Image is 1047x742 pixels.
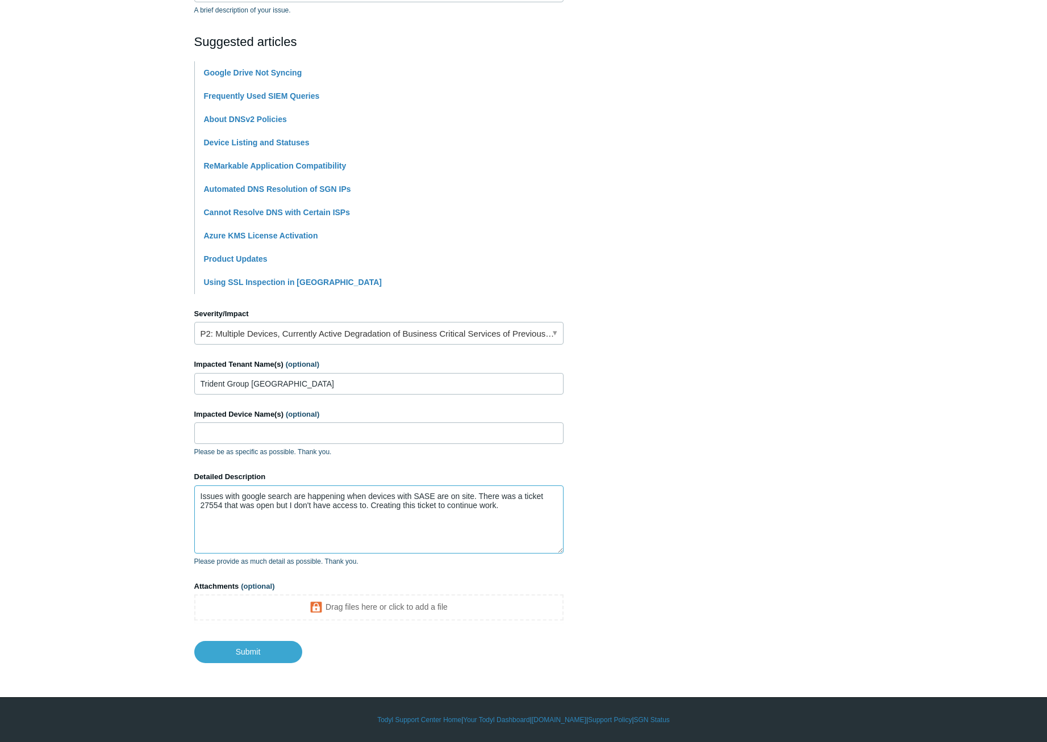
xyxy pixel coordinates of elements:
[204,278,382,287] a: Using SSL Inspection in [GEOGRAPHIC_DATA]
[204,208,351,217] a: Cannot Resolve DNS with Certain ISPs
[204,185,351,194] a: Automated DNS Resolution of SGN IPs
[204,91,320,100] a: Frequently Used SIEM Queries
[194,556,564,567] p: Please provide as much detail as possible. Thank you.
[286,410,319,418] span: (optional)
[194,471,564,483] label: Detailed Description
[194,409,564,420] label: Impacted Device Name(s)
[194,641,302,663] input: Submit
[194,308,564,320] label: Severity/Impact
[463,715,529,725] a: Your Todyl Dashboard
[204,161,347,170] a: ReMarkable Application Compatibility
[194,5,564,15] p: A brief description of your issue.
[194,581,564,592] label: Attachments
[634,715,670,725] a: SGN Status
[194,715,853,725] div: | | | |
[204,231,318,240] a: Azure KMS License Activation
[204,68,302,77] a: Google Drive Not Syncing
[588,715,632,725] a: Support Policy
[204,138,310,147] a: Device Listing and Statuses
[532,715,586,725] a: [DOMAIN_NAME]
[194,359,564,370] label: Impacted Tenant Name(s)
[286,360,319,368] span: (optional)
[194,322,564,345] a: P2: Multiple Devices, Currently Active Degradation of Business Critical Services of Previously Wo...
[241,582,274,590] span: (optional)
[204,254,268,263] a: Product Updates
[194,447,564,457] p: Please be as specific as possible. Thank you.
[377,715,461,725] a: Todyl Support Center Home
[194,32,564,51] h2: Suggested articles
[204,115,287,124] a: About DNSv2 Policies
